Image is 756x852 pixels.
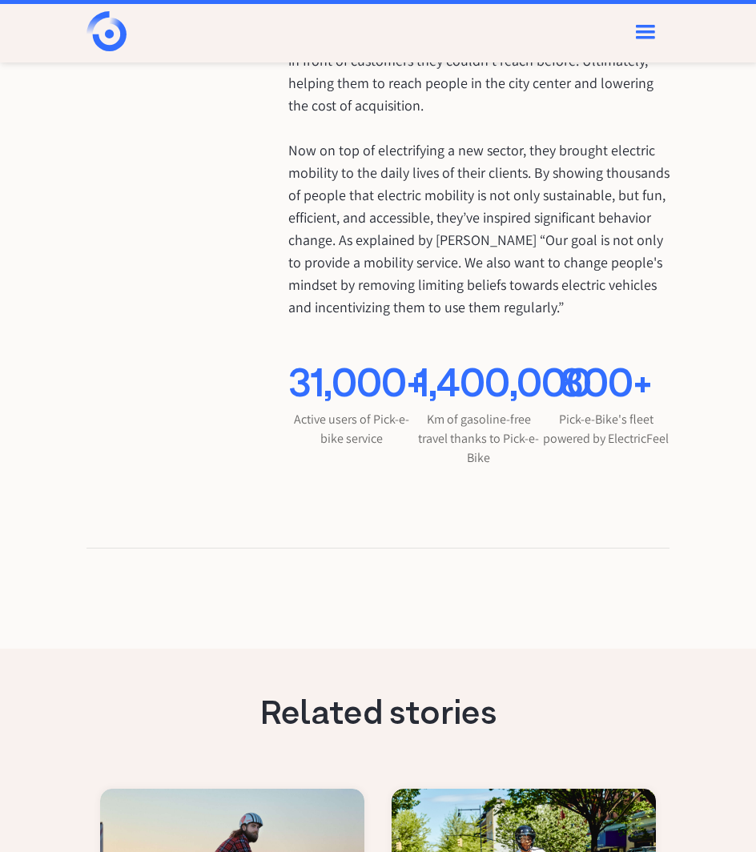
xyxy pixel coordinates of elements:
p: Pick-e-Bike's fleet powered by ElectricFeel [542,410,670,448]
div: 31,000+ [288,364,416,410]
div: menu [621,8,670,56]
div: 1,400,000 [416,364,543,410]
div: 800+ [542,364,670,410]
p: Active users of Pick-e-bike service [288,410,416,448]
p: Km of gasoline-free travel thanks to Pick-e-Bike [416,410,543,468]
h1: Related stories [174,697,582,734]
a: home [86,11,215,51]
input: Submit [31,63,109,94]
iframe: Chatbot [650,746,734,830]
